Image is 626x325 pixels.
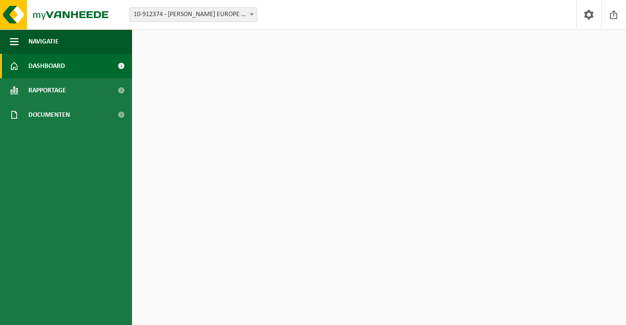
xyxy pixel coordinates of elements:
span: Navigatie [28,29,59,54]
span: Dashboard [28,54,65,78]
span: 10-912374 - FIKE EUROPE - HERENTALS [129,7,257,22]
span: Rapportage [28,78,66,103]
span: 10-912374 - FIKE EUROPE - HERENTALS [130,8,257,22]
span: Documenten [28,103,70,127]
